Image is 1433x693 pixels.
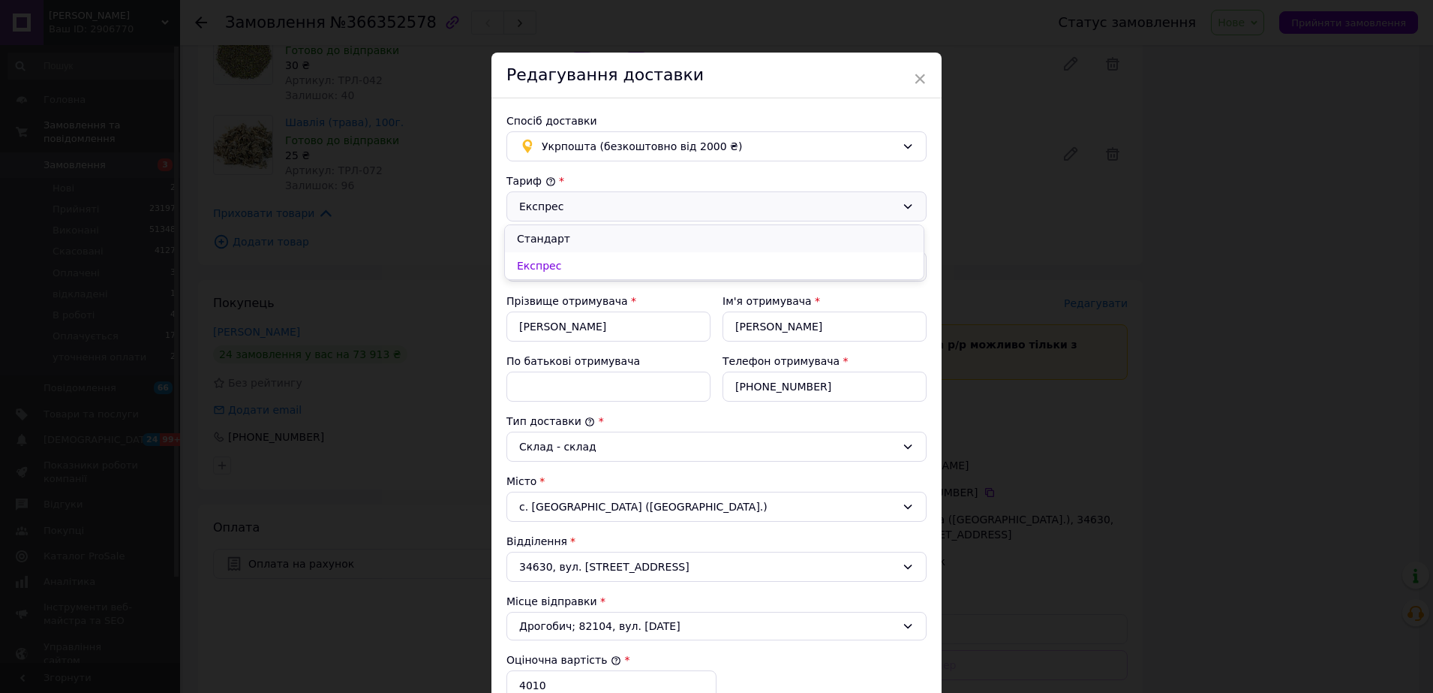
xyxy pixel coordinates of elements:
div: Редагування доставки [491,53,942,98]
label: По батькові отримувача [506,355,640,367]
div: Склад - склад [519,438,896,455]
span: Дрогобич; 82104, вул. [DATE] [519,619,896,634]
div: Місце відправки [506,594,927,609]
div: Тип доставки [506,414,927,429]
div: Відділення [506,534,927,549]
label: Ім'я отримувача [723,295,812,307]
input: +380 [723,372,927,402]
div: Місто [506,474,927,489]
label: Телефон отримувача [723,355,840,367]
div: Спосіб доставки [506,113,927,128]
div: Експрес [519,198,896,215]
li: Експрес [505,252,924,279]
div: с. [GEOGRAPHIC_DATA] ([GEOGRAPHIC_DATA].) [506,492,927,522]
label: Оціночна вартість [506,654,621,666]
label: Прізвище отримувача [506,295,628,307]
span: Укрпошта (безкоштовно від 2000 ₴) [542,138,896,155]
div: 34630, вул. [STREET_ADDRESS] [506,552,927,582]
span: × [913,66,927,92]
li: Стандарт [505,225,924,252]
div: Тариф [506,173,927,188]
